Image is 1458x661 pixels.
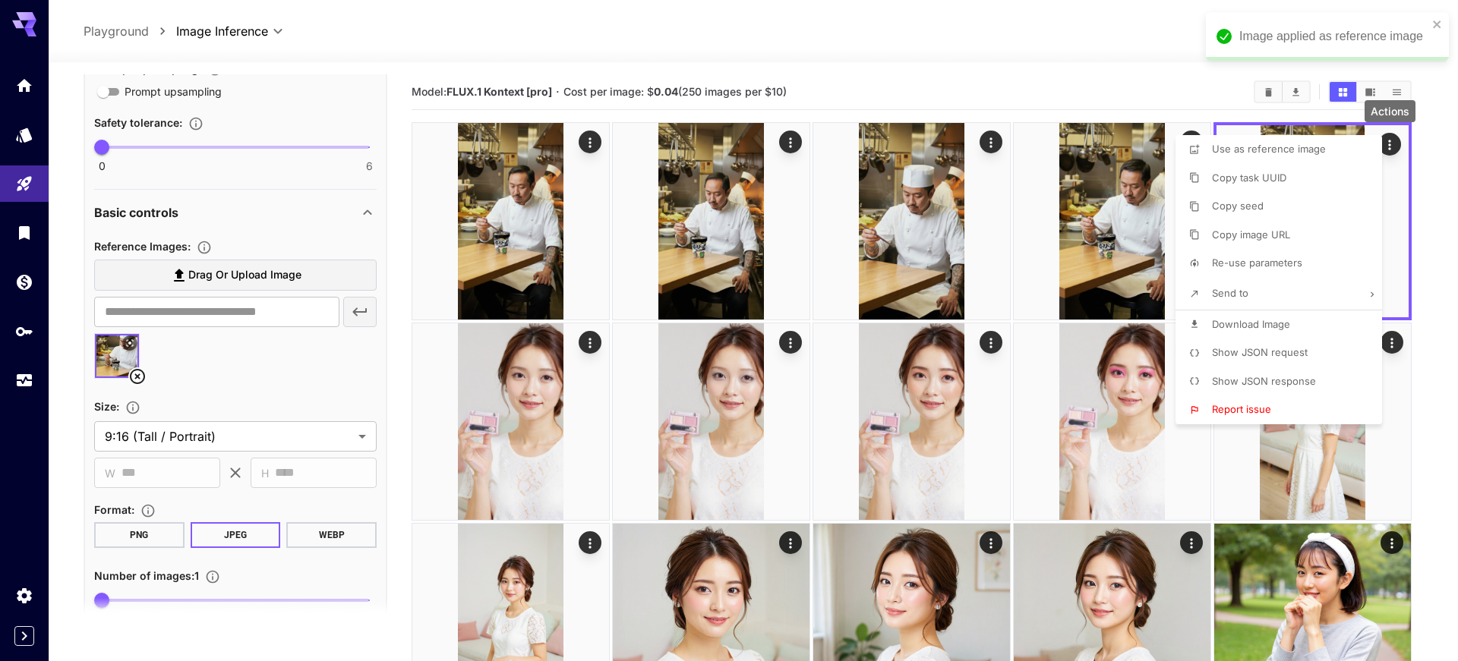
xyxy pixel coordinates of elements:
div: Image applied as reference image [1239,27,1428,46]
span: Show JSON response [1212,375,1316,387]
span: Send to [1212,287,1248,299]
div: Actions [1365,100,1415,122]
button: close [1432,18,1443,30]
span: Copy task UUID [1212,172,1286,184]
span: Show JSON request [1212,346,1308,358]
span: Report issue [1212,403,1271,415]
span: Re-use parameters [1212,257,1302,269]
span: Use as reference image [1212,143,1326,155]
span: Copy seed [1212,200,1264,212]
span: Download Image [1212,318,1290,330]
span: Copy image URL [1212,228,1290,241]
